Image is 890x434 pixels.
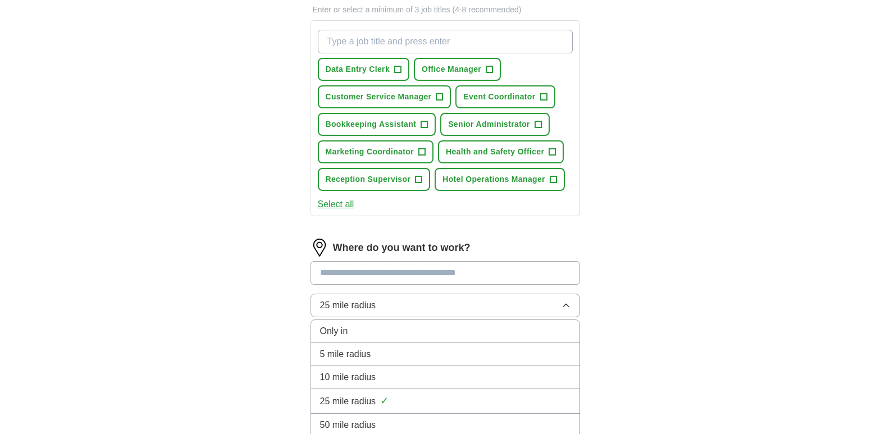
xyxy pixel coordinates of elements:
button: Health and Safety Officer [438,140,564,163]
span: 50 mile radius [320,418,376,432]
span: Senior Administrator [448,118,530,130]
span: 10 mile radius [320,371,376,384]
input: Type a job title and press enter [318,30,573,53]
span: Hotel Operations Manager [442,173,545,185]
span: Bookkeeping Assistant [326,118,417,130]
button: Data Entry Clerk [318,58,410,81]
button: Customer Service Manager [318,85,451,108]
img: location.png [311,239,328,257]
span: Office Manager [422,63,481,75]
button: Office Manager [414,58,501,81]
span: Only in [320,325,348,338]
p: Enter or select a minimum of 3 job titles (4-8 recommended) [311,4,580,16]
button: Senior Administrator [440,113,550,136]
span: Health and Safety Officer [446,146,544,158]
button: Select all [318,198,354,211]
span: 5 mile radius [320,348,371,361]
button: Marketing Coordinator [318,140,433,163]
button: Hotel Operations Manager [435,168,565,191]
span: Data Entry Clerk [326,63,390,75]
button: Bookkeeping Assistant [318,113,436,136]
button: 25 mile radius [311,294,580,317]
button: Reception Supervisor [318,168,431,191]
span: Event Coordinator [463,91,535,103]
span: Reception Supervisor [326,173,411,185]
span: ✓ [380,394,389,409]
label: Where do you want to work? [333,240,471,255]
span: Customer Service Manager [326,91,432,103]
span: Marketing Coordinator [326,146,414,158]
span: 25 mile radius [320,395,376,408]
span: 25 mile radius [320,299,376,312]
button: Event Coordinator [455,85,555,108]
